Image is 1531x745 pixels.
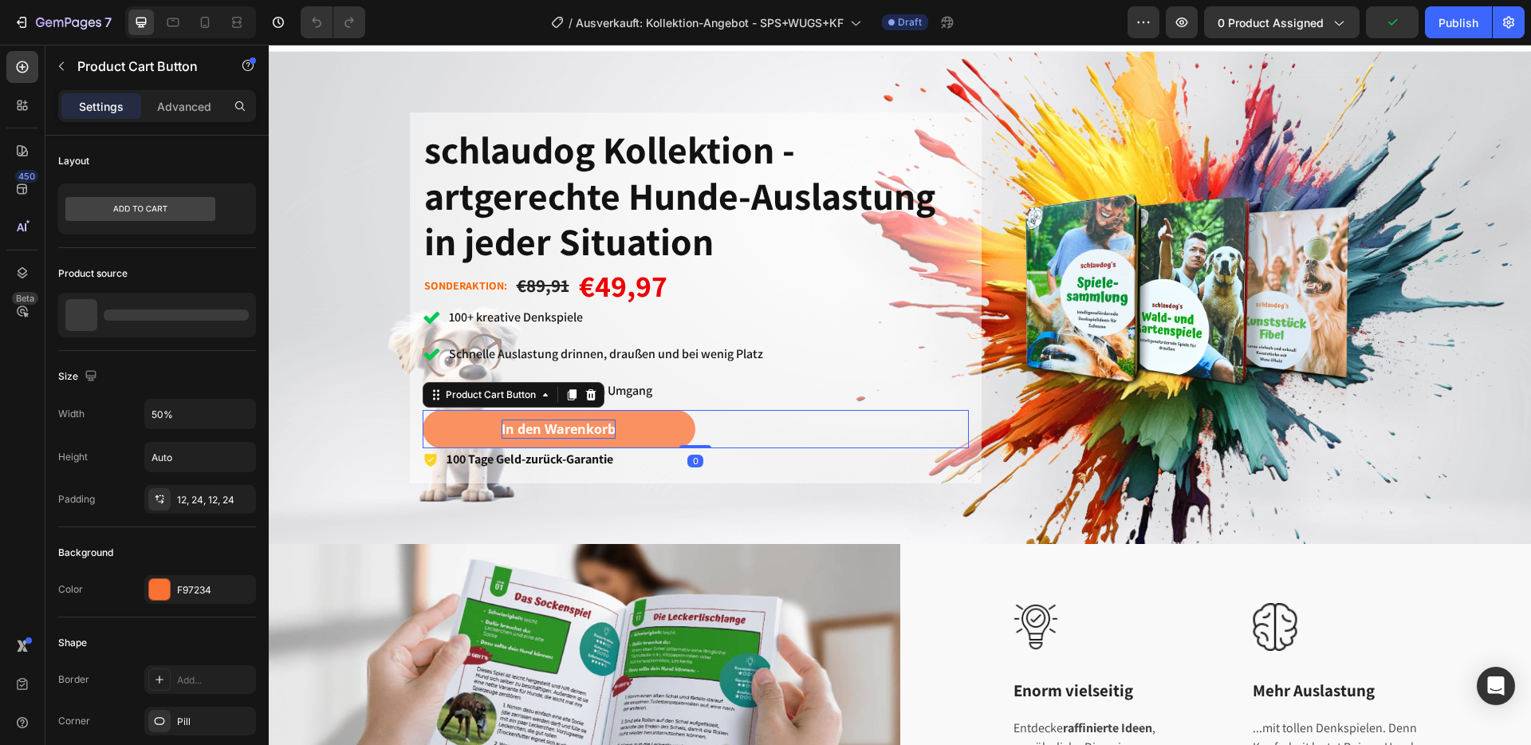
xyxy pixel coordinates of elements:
img: gempages_443019385393644331-85caa0cc-f85b-4732-bf5c-6fef8f3fcdf8.png [750,86,1084,421]
p: Settings [79,98,124,115]
iframe: Design area [269,45,1531,745]
p: Mehr Spaß und Sicherheit im Umgang [180,337,494,356]
button: 0 product assigned [1204,6,1360,38]
div: F97234 [177,583,252,597]
button: 7 [6,6,119,38]
span: Ausverkauft: Kollektion-Angebot - SPS+WUGS+KF [576,14,844,31]
div: 12, 24, 12, 24 [177,493,252,507]
p: ...mit tollen Denkspielen. Denn Kopfarbeit lastet Deinen Hund 3x mehr aus. [984,674,1148,731]
p: 100+ kreative Denkspiele [180,263,494,282]
div: Height [58,450,88,464]
img: Alt Image [743,558,791,606]
strong: raffinierte Ideen [794,675,884,692]
div: Add... [177,673,252,688]
input: Auto [145,400,255,428]
div: €49,97 [309,222,400,262]
p: 7 [104,13,112,32]
div: Background [58,546,113,560]
div: In den Warenkorb [233,375,347,394]
img: Alt Image [982,558,1030,606]
div: Beta [12,292,38,305]
div: 0 [419,410,435,423]
div: Publish [1439,14,1478,31]
div: Layout [58,154,89,168]
div: Padding [58,492,95,507]
p: Advanced [157,98,211,115]
div: Size [58,366,100,388]
button: In den Warenkorb [154,365,427,404]
div: Border [58,672,89,687]
div: Color [58,582,83,597]
span: Draft [898,15,922,30]
div: Product source [58,266,128,281]
button: Publish [1425,6,1492,38]
p: Product Cart Button [77,57,213,76]
span: 0 product assigned [1218,14,1324,31]
div: Pill [177,715,252,729]
div: Product Cart Button [174,343,270,357]
div: Width [58,407,85,421]
div: Shape [58,636,87,650]
span: / [569,14,573,31]
input: Auto [145,443,255,471]
p: Enorm vielseitig [745,633,909,659]
strong: 100 Tage Geld-zurück-Garantie [178,406,344,423]
p: Schnelle Auslastung drinnen, draußen und bei wenig Platz [180,300,494,319]
p: Mehr Auslastung [984,633,1148,659]
div: Corner [58,714,90,728]
div: Open Intercom Messenger [1477,667,1515,705]
div: 450 [15,170,38,183]
div: Undo/Redo [301,6,365,38]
